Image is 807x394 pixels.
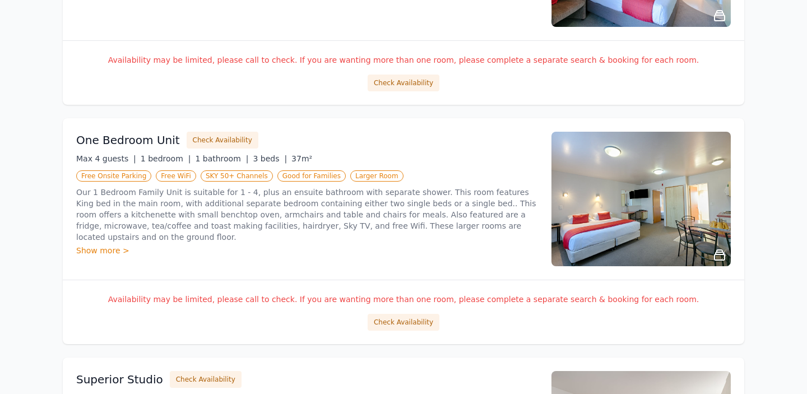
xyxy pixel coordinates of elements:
button: Check Availability [368,75,439,91]
p: Our 1 Bedroom Family Unit is suitable for 1 - 4, plus an ensuite bathroom with separate shower. T... [76,187,538,243]
span: Free WiFi [156,170,196,182]
button: Check Availability [368,314,439,331]
p: Availability may be limited, please call to check. If you are wanting more than one room, please ... [76,294,731,305]
span: 1 bedroom | [141,154,191,163]
h3: One Bedroom Unit [76,132,180,148]
span: Free Onsite Parking [76,170,151,182]
span: 37m² [291,154,312,163]
button: Check Availability [170,371,242,388]
button: Check Availability [187,132,258,149]
span: 3 beds | [253,154,287,163]
span: Larger Room [350,170,403,182]
span: SKY 50+ Channels [201,170,273,182]
div: Show more > [76,245,538,256]
span: Max 4 guests | [76,154,136,163]
span: Good for Families [277,170,346,182]
p: Availability may be limited, please call to check. If you are wanting more than one room, please ... [76,54,731,66]
span: 1 bathroom | [195,154,248,163]
h3: Superior Studio [76,372,163,387]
